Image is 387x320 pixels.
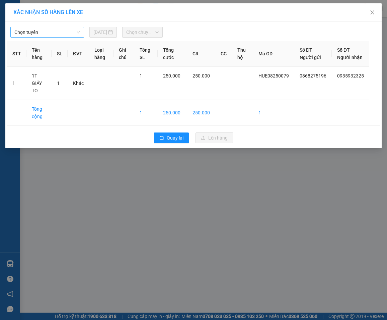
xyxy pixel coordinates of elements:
span: VP HUẾ [13,32,34,39]
th: Tổng SL [134,41,158,67]
td: Khác [68,67,89,100]
span: close [370,10,375,15]
th: ĐVT [68,41,89,67]
p: Nhận: [41,4,102,11]
th: Tên hàng [26,41,52,67]
span: 0868275196 [300,73,326,78]
span: Số ĐT [337,47,350,53]
span: XÁC NHẬN SỐ HÀNG LÊN XE [13,9,83,15]
span: 1 [140,73,142,78]
span: VP Huế [14,15,35,22]
th: CC [215,41,232,67]
span: VP An Sương [55,4,92,11]
th: Ghi chú [113,41,134,67]
button: rollbackQuay lại [154,132,189,143]
th: SL [52,41,68,67]
span: 250.000 [192,73,210,78]
td: Tổng cộng [26,100,52,126]
p: Gửi: [3,15,40,22]
th: CR [187,41,215,67]
span: Quay lại [167,134,183,142]
span: HUE08250079 [258,73,289,78]
th: Tổng cước [158,41,187,67]
td: 1T GIẤY TO [26,67,52,100]
span: 250.000 [163,73,180,78]
span: 0868275196 [3,23,40,31]
span: Lấy: [3,32,34,39]
span: NGÃ [PERSON_NAME], [GEOGRAPHIC_DATA], [GEOGRAPHIC_DATA] [41,20,102,50]
td: 1 [253,100,294,126]
th: Loại hàng [89,41,113,67]
td: 1 [134,100,158,126]
span: Giao: [41,21,102,50]
th: Mã GD [253,41,294,67]
th: STT [7,41,26,67]
span: Số ĐT [300,47,312,53]
span: Người nhận [337,55,363,60]
span: 1 [57,81,60,86]
button: Close [363,3,382,22]
button: uploadLên hàng [196,132,233,143]
span: Chọn chuyến [126,27,159,37]
span: Người gửi [300,55,321,60]
td: 1 [7,67,26,100]
td: 250.000 [158,100,187,126]
span: Chọn tuyến [14,27,80,37]
th: Thu hộ [232,41,253,67]
input: 14/08/2025 [93,29,107,36]
span: rollback [159,136,164,141]
span: 0935932325 [41,12,77,19]
span: 0935932325 [337,73,364,78]
td: 250.000 [187,100,215,126]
